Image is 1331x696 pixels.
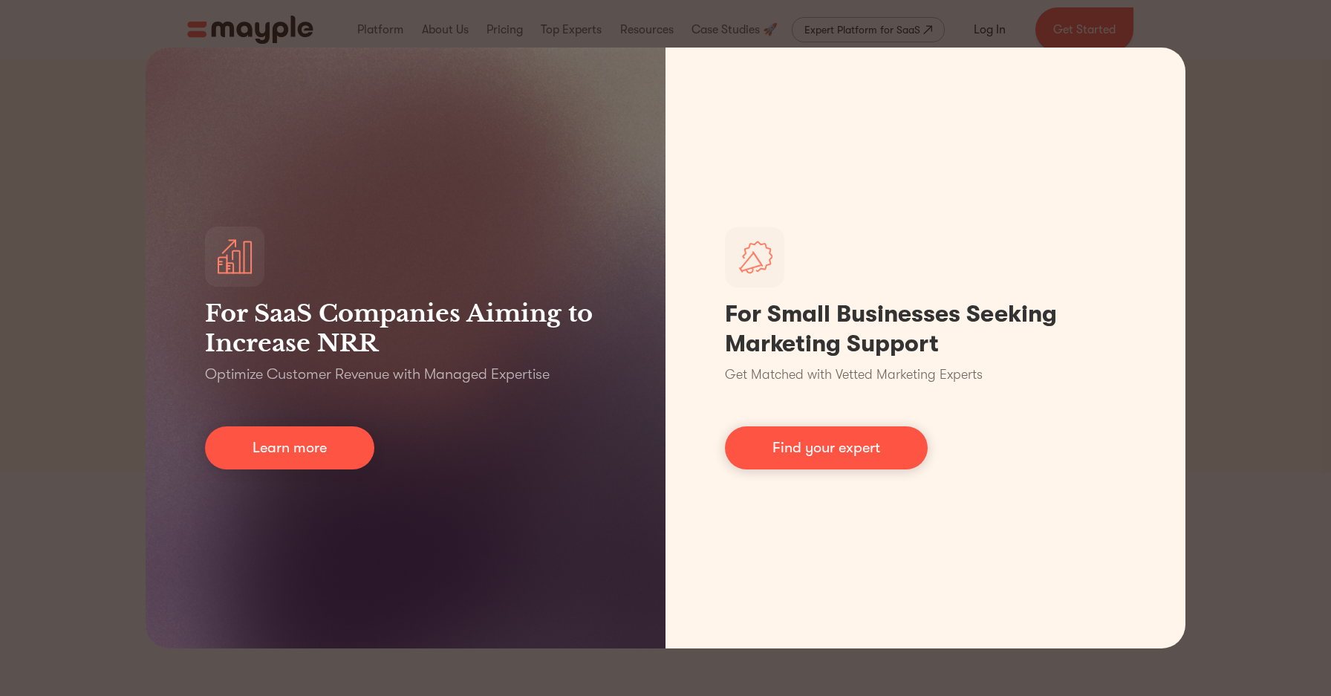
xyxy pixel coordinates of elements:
[205,364,550,385] p: Optimize Customer Revenue with Managed Expertise
[205,426,374,469] a: Learn more
[205,299,606,358] h3: For SaaS Companies Aiming to Increase NRR
[725,426,928,469] a: Find your expert
[725,365,983,385] p: Get Matched with Vetted Marketing Experts
[725,299,1126,359] h1: For Small Businesses Seeking Marketing Support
